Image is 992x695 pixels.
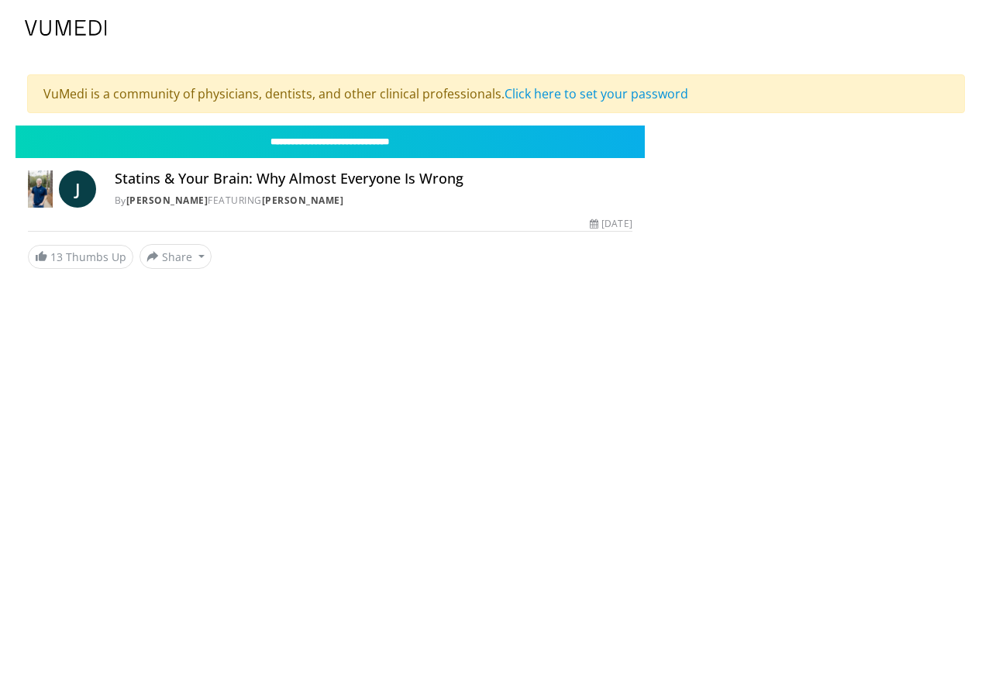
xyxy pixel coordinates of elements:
[59,170,96,208] a: J
[28,245,133,269] a: 13 Thumbs Up
[27,74,965,113] div: VuMedi is a community of physicians, dentists, and other clinical professionals.
[115,194,632,208] div: By FEATURING
[28,170,53,208] img: Dr. Jordan Rennicke
[505,85,688,102] a: Click here to set your password
[139,244,212,269] button: Share
[115,170,632,188] h4: Statins & Your Brain: Why Almost Everyone Is Wrong
[262,194,344,207] a: [PERSON_NAME]
[126,194,208,207] a: [PERSON_NAME]
[590,217,632,231] div: [DATE]
[25,20,107,36] img: VuMedi Logo
[50,249,63,264] span: 13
